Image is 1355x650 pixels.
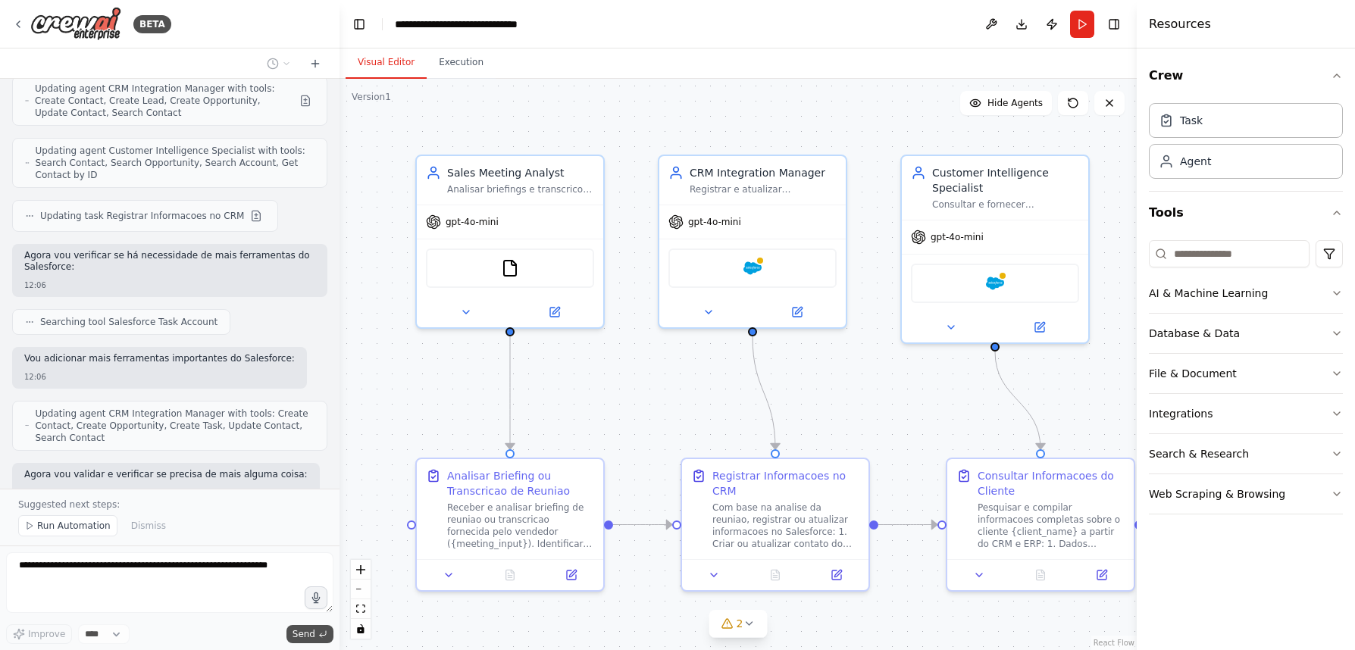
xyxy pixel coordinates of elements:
[1149,434,1343,473] button: Search & Research
[712,502,859,550] div: Com base na analise da reuniao, registrar ou atualizar informacoes no Salesforce: 1. Criar ou atu...
[40,210,244,222] span: Updating task Registrar Informacoes no CRM
[690,183,837,195] div: Registrar e atualizar informacoes no CRM (Salesforce) com base em briefings de reunioes, criar e ...
[512,303,597,321] button: Open in side panel
[932,165,1079,195] div: Customer Intelligence Specialist
[1180,113,1203,128] div: Task
[303,55,327,73] button: Start a new chat
[810,566,862,584] button: Open in side panel
[427,47,496,79] button: Execution
[1149,474,1343,514] button: Web Scraping & Browsing
[932,198,1079,211] div: Consultar e fornecer informacoes detalhadas sobre clientes incluindo dados cadastrais, contatos, ...
[987,97,1043,109] span: Hide Agents
[690,165,837,180] div: CRM Integration Manager
[24,280,315,291] div: 12:06
[545,566,597,584] button: Open in side panel
[1149,286,1268,301] div: AI & Machine Learning
[743,566,808,584] button: No output available
[446,216,499,228] span: gpt-4o-mini
[351,619,371,639] button: toggle interactivity
[351,560,371,639] div: React Flow controls
[501,259,519,277] img: FileReadTool
[447,165,594,180] div: Sales Meeting Analyst
[1149,366,1237,381] div: File & Document
[1149,326,1240,341] div: Database & Data
[1149,234,1343,527] div: Tools
[349,14,370,35] button: Hide left sidebar
[35,408,314,444] span: Updating agent CRM Integration Manager with tools: Create Contact, Create Opportunity, Create Tas...
[502,336,518,449] g: Edge from 273cbc9b-7744-41a3-a4b3-a8aeff5362ea to 34d35e8b-5559-4aec-b6a3-533e8820be6e
[1149,314,1343,353] button: Database & Data
[1149,406,1213,421] div: Integrations
[24,486,308,498] div: 12:06
[1149,192,1343,234] button: Tools
[286,625,333,643] button: Send
[28,628,65,640] span: Improve
[261,55,297,73] button: Switch to previous chat
[447,468,594,498] div: Analisar Briefing ou Transcricao de Reuniao
[745,336,783,449] g: Edge from aaff8127-e2ef-484b-8fa4-38917406ec36 to fd4d63cf-3f50-4fda-a0d7-79d12b85bae8
[305,586,327,609] button: Click to speak your automation idea
[997,318,1082,336] button: Open in side panel
[18,498,321,511] p: Suggested next steps:
[37,520,111,532] span: Run Automation
[1149,15,1211,33] h4: Resources
[709,610,768,638] button: 2
[40,316,217,328] span: Searching tool Salesforce Task Account
[688,216,741,228] span: gpt-4o-mini
[30,7,121,41] img: Logo
[658,155,847,329] div: CRM Integration ManagerRegistrar e atualizar informacoes no CRM (Salesforce) com base em briefing...
[743,259,762,277] img: Salesforce
[737,616,743,631] span: 2
[346,47,427,79] button: Visual Editor
[1103,14,1125,35] button: Hide right sidebar
[24,250,315,273] p: Agora vou verificar se há necessidade de mais ferramentas do Salesforce:
[415,458,605,592] div: Analisar Briefing ou Transcricao de ReuniaoReceber e analisar briefing de reuniao ou transcricao ...
[24,469,308,481] p: Agora vou validar e verificar se precisa de mais alguma coisa:
[18,515,117,536] button: Run Automation
[447,183,594,195] div: Analisar briefings e transcricoes de reunioes para identificar objecoes do cliente, pontos de dor...
[900,155,1090,344] div: Customer Intelligence SpecialistConsultar e fornecer informacoes detalhadas sobre clientes inclui...
[978,502,1125,550] div: Pesquisar e compilar informacoes completas sobre o cliente {client_name} a partir do CRM e ERP: 1...
[1075,566,1128,584] button: Open in side panel
[978,468,1125,498] div: Consultar Informacoes do Cliente
[1149,394,1343,433] button: Integrations
[133,15,171,33] div: BETA
[1149,97,1343,191] div: Crew
[35,83,293,119] span: Updating agent CRM Integration Manager with tools: Create Contact, Create Lead, Create Opportunit...
[447,502,594,550] div: Receber e analisar briefing de reuniao ou transcricao fornecida pelo vendedor ({meeting_input}). ...
[931,231,984,243] span: gpt-4o-mini
[124,515,174,536] button: Dismiss
[878,517,937,533] g: Edge from fd4d63cf-3f50-4fda-a0d7-79d12b85bae8 to 24489298-57cb-40e6-b0d2-adeb0723735d
[1149,354,1343,393] button: File & Document
[352,91,391,103] div: Version 1
[415,155,605,329] div: Sales Meeting AnalystAnalisar briefings e transcricoes de reunioes para identificar objecoes do c...
[351,580,371,599] button: zoom out
[1009,566,1073,584] button: No output available
[1149,273,1343,313] button: AI & Machine Learning
[24,353,295,365] p: Vou adicionar mais ferramentas importantes do Salesforce:
[960,91,1052,115] button: Hide Agents
[1149,486,1285,502] div: Web Scraping & Browsing
[36,145,314,181] span: Updating agent Customer Intelligence Specialist with tools: Search Contact, Search Opportunity, S...
[6,624,72,644] button: Improve
[613,517,672,533] g: Edge from 34d35e8b-5559-4aec-b6a3-533e8820be6e to fd4d63cf-3f50-4fda-a0d7-79d12b85bae8
[351,599,371,619] button: fit view
[478,566,543,584] button: No output available
[24,371,295,383] div: 12:06
[351,560,371,580] button: zoom in
[946,458,1135,592] div: Consultar Informacoes do ClientePesquisar e compilar informacoes completas sobre o cliente {clien...
[1149,55,1343,97] button: Crew
[986,274,1004,292] img: Salesforce
[1094,639,1134,647] a: React Flow attribution
[712,468,859,498] div: Registrar Informacoes no CRM
[1180,154,1211,169] div: Agent
[987,352,1048,449] g: Edge from e069d786-eefb-4ca5-8240-63391f898e38 to 24489298-57cb-40e6-b0d2-adeb0723735d
[681,458,870,592] div: Registrar Informacoes no CRMCom base na analise da reuniao, registrar ou atualizar informacoes no...
[395,17,559,32] nav: breadcrumb
[1149,446,1249,461] div: Search & Research
[293,628,315,640] span: Send
[754,303,840,321] button: Open in side panel
[131,520,166,532] span: Dismiss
